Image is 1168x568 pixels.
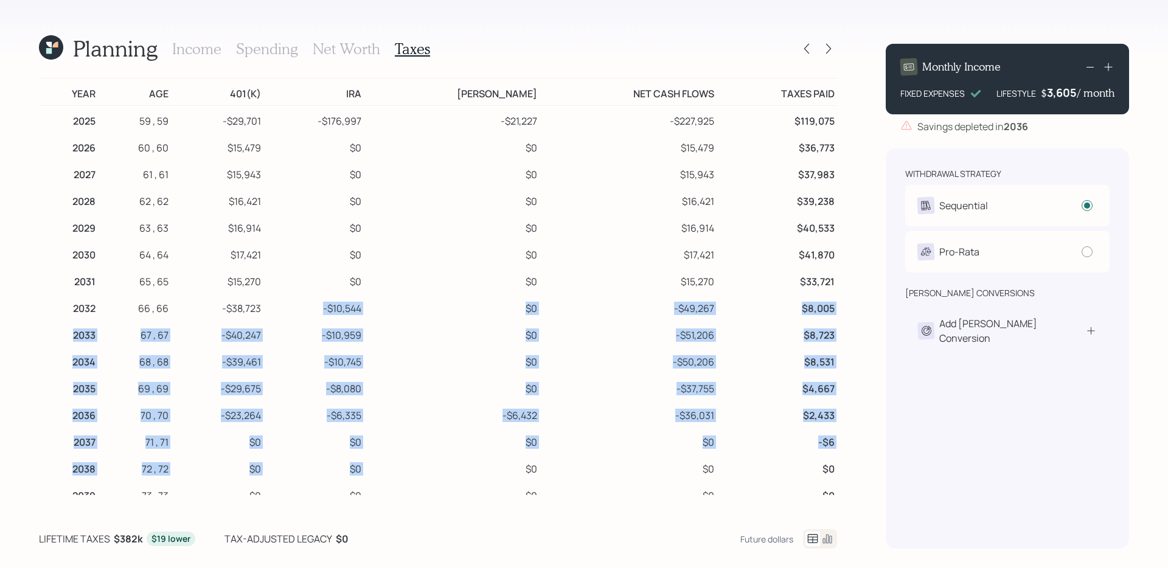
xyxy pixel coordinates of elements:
td: $0 [364,213,540,240]
b: 2036 [1004,120,1028,133]
td: $0 [364,373,540,400]
div: [PERSON_NAME] conversions [905,287,1035,299]
td: -$36,031 [540,400,717,427]
td: 67 , 67 [98,320,171,347]
td: -$10,959 [263,320,364,347]
h3: Income [172,40,221,58]
td: Net Cash Flows [540,78,717,106]
h3: Taxes [395,40,430,58]
td: -$176,997 [263,106,364,133]
div: Pro-Rata [939,244,979,259]
td: 2037 [39,427,98,454]
td: -$50,206 [540,347,717,373]
td: $0 [263,133,364,159]
td: 68 , 68 [98,347,171,373]
td: $0 [263,427,364,454]
td: -$6 [717,427,837,454]
h4: / month [1077,86,1114,100]
div: Add [PERSON_NAME] Conversion [939,316,1085,345]
td: $0 [263,480,364,507]
td: $0 [540,454,717,480]
div: FIXED EXPENSES [900,87,965,100]
td: $8,005 [717,293,837,320]
td: 59 , 59 [98,106,171,133]
td: 2029 [39,213,98,240]
td: $0 [263,159,364,186]
td: 62 , 62 [98,186,171,213]
td: $16,421 [540,186,717,213]
div: tax-adjusted legacy [224,532,332,546]
div: Savings depleted in [917,119,1028,134]
td: Year [39,78,98,106]
td: $119,075 [717,106,837,133]
h1: Planning [73,35,158,61]
td: $0 [364,266,540,293]
td: 61 , 61 [98,159,171,186]
td: $41,870 [717,240,837,266]
td: 2039 [39,480,98,507]
td: $17,421 [540,240,717,266]
td: -$10,745 [263,347,364,373]
td: $0 [263,186,364,213]
td: 64 , 64 [98,240,171,266]
td: -$227,925 [540,106,717,133]
td: 2025 [39,106,98,133]
td: 2036 [39,400,98,427]
td: 2032 [39,293,98,320]
td: -$8,080 [263,373,364,400]
td: $15,943 [540,159,717,186]
b: $382k [114,532,143,545]
td: $0 [364,480,540,507]
td: $0 [263,454,364,480]
h4: $ [1041,86,1047,100]
td: $0 [263,266,364,293]
td: $0 [364,320,540,347]
td: $0 [364,454,540,480]
div: $19 lower [151,533,190,545]
td: $15,479 [171,133,264,159]
td: Age [98,78,171,106]
td: 2026 [39,133,98,159]
td: -$23,264 [171,400,264,427]
td: $15,270 [540,266,717,293]
h3: Net Worth [313,40,380,58]
td: 65 , 65 [98,266,171,293]
td: -$40,247 [171,320,264,347]
td: $0 [364,293,540,320]
td: $4,667 [717,373,837,400]
td: 401(k) [171,78,264,106]
td: $0 [171,454,264,480]
td: -$21,227 [364,106,540,133]
td: 2038 [39,454,98,480]
td: -$6,432 [364,400,540,427]
td: $0 [263,213,364,240]
td: $0 [364,186,540,213]
td: -$49,267 [540,293,717,320]
td: $0 [364,347,540,373]
td: -$51,206 [540,320,717,347]
div: lifetime taxes [39,532,110,546]
td: $33,721 [717,266,837,293]
td: $0 [717,480,837,507]
td: 2030 [39,240,98,266]
td: -$38,723 [171,293,264,320]
div: Future dollars [740,533,793,545]
td: -$6,335 [263,400,364,427]
td: $0 [364,159,540,186]
td: $0 [540,480,717,507]
b: $0 [336,532,349,545]
td: $36,773 [717,133,837,159]
h4: Monthly Income [922,60,1001,74]
td: $0 [364,427,540,454]
td: -$29,675 [171,373,264,400]
td: -$39,461 [171,347,264,373]
td: $0 [263,240,364,266]
td: 72 , 72 [98,454,171,480]
td: -$10,544 [263,293,364,320]
td: 60 , 60 [98,133,171,159]
td: 2034 [39,347,98,373]
td: 73 , 73 [98,480,171,507]
td: $0 [171,427,264,454]
td: $0 [364,240,540,266]
td: $16,914 [171,213,264,240]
